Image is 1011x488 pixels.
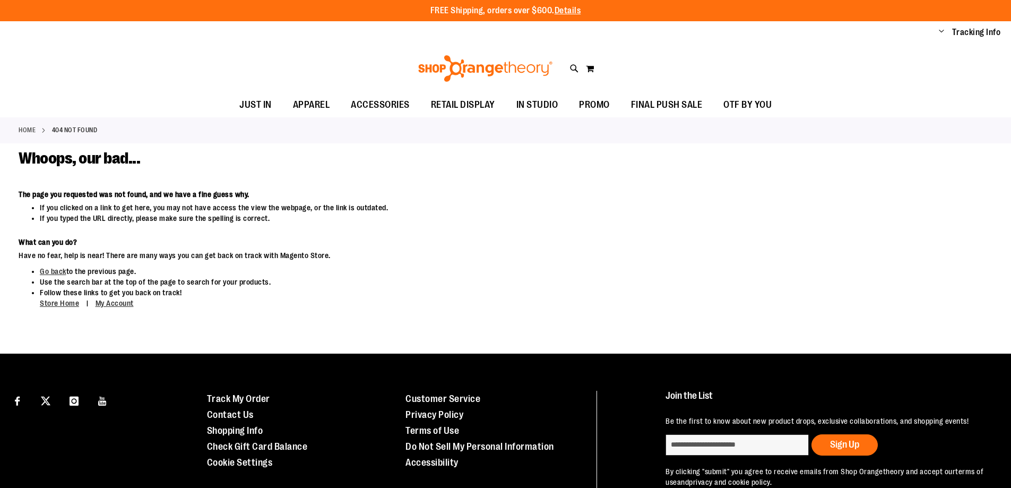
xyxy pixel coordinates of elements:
span: APPAREL [293,93,330,117]
a: Cookie Settings [207,457,273,468]
a: FINAL PUSH SALE [620,93,713,117]
a: Store Home [40,299,79,307]
strong: 404 Not Found [52,125,98,135]
a: Tracking Info [952,27,1001,38]
span: | [81,294,94,313]
a: RETAIL DISPLAY [420,93,506,117]
span: ACCESSORIES [351,93,410,117]
a: privacy and cookie policy. [689,478,772,486]
span: IN STUDIO [516,93,558,117]
a: Track My Order [207,393,270,404]
a: Visit our Instagram page [65,391,83,409]
a: Privacy Policy [405,409,463,420]
a: My Account [96,299,134,307]
a: Details [555,6,581,15]
li: to the previous page. [40,266,790,277]
a: JUST IN [229,93,282,117]
a: Accessibility [405,457,459,468]
span: JUST IN [239,93,272,117]
a: Go back [40,267,66,276]
li: If you clicked on a link to get here, you may not have access the view the webpage, or the link i... [40,202,790,213]
a: Contact Us [207,409,254,420]
a: Visit our Youtube page [93,391,112,409]
button: Sign Up [811,434,878,456]
img: Shop Orangetheory [417,55,554,82]
span: OTF BY YOU [723,93,772,117]
a: Do Not Sell My Personal Information [405,441,554,452]
span: FINAL PUSH SALE [631,93,703,117]
li: If you typed the URL directly, please make sure the spelling is correct. [40,213,790,224]
a: IN STUDIO [506,93,569,117]
h4: Join the List [666,391,987,410]
li: Follow these links to get you back on track! [40,287,790,309]
a: Terms of Use [405,425,459,436]
p: Be the first to know about new product drops, exclusive collaborations, and shopping events! [666,416,987,426]
p: By clicking "submit" you agree to receive emails from Shop Orangetheory and accept our and [666,466,987,487]
a: terms of use [666,467,983,486]
a: Customer Service [405,393,480,404]
a: Check Gift Card Balance [207,441,308,452]
a: Home [19,125,36,135]
li: Use the search bar at the top of the page to search for your products. [40,277,790,287]
input: enter email [666,434,809,456]
span: PROMO [579,93,610,117]
img: Twitter [41,396,50,406]
span: Whoops, our bad... [19,149,140,167]
p: FREE Shipping, orders over $600. [430,5,581,17]
dd: Have no fear, help is near! There are many ways you can get back on track with Magento Store. [19,250,790,261]
span: Sign Up [830,439,859,450]
a: Visit our X page [37,391,55,409]
span: RETAIL DISPLAY [431,93,495,117]
dt: The page you requested was not found, and we have a fine guess why. [19,189,790,200]
a: Visit our Facebook page [8,391,27,409]
a: APPAREL [282,93,341,117]
a: PROMO [568,93,620,117]
dt: What can you do? [19,237,790,247]
button: Account menu [939,27,944,38]
a: Shopping Info [207,425,263,436]
a: ACCESSORIES [340,93,420,117]
a: OTF BY YOU [713,93,782,117]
